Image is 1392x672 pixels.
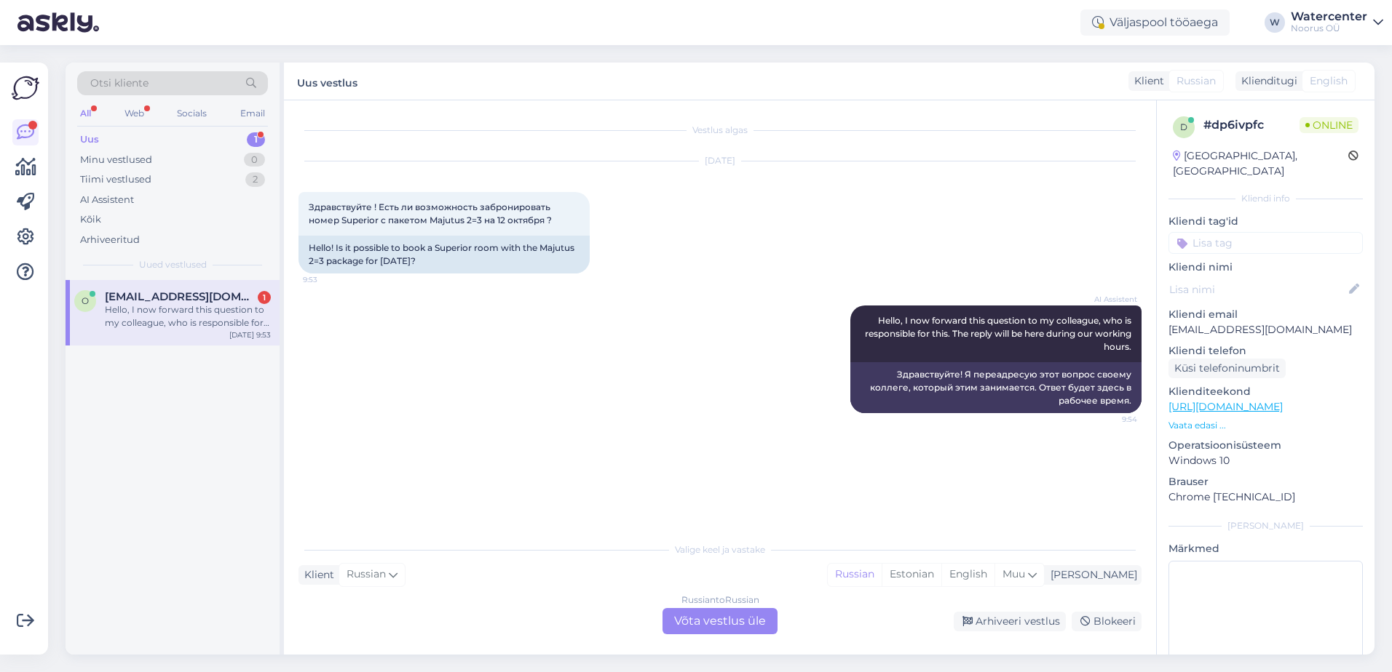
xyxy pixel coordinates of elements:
div: AI Assistent [80,193,134,207]
div: Hello! Is it possible to book a Superior room with the Majutus 2=3 package for [DATE]? [298,236,590,273]
p: Vaata edasi ... [1168,419,1363,432]
p: Chrome [TECHNICAL_ID] [1168,489,1363,505]
div: Web [122,104,147,123]
div: 1 [258,291,271,304]
div: English [941,564,994,585]
div: Valige keel ja vastake [298,543,1142,556]
span: Otsi kliente [90,76,149,91]
span: 9:54 [1083,414,1137,425]
div: Socials [174,104,210,123]
span: Uued vestlused [139,258,207,271]
label: Uus vestlus [297,71,357,91]
div: Здравствуйте! Я переадресую этот вопрос своему коллеге, который этим занимается. Ответ будет здес... [850,362,1142,413]
div: Email [237,104,268,123]
div: Minu vestlused [80,153,152,167]
div: Vestlus algas [298,124,1142,137]
div: Väljaspool tööaega [1080,9,1230,36]
div: [DATE] [298,154,1142,167]
div: [DATE] 9:53 [229,329,271,340]
div: # dp6ivpfc [1203,116,1300,134]
span: Hello, I now forward this question to my colleague, who is responsible for this. The reply will b... [865,315,1134,352]
div: Klient [298,567,334,583]
div: [PERSON_NAME] [1168,519,1363,532]
div: 2 [245,172,265,187]
span: Russian [1177,73,1216,89]
div: W [1265,12,1285,33]
div: Russian to Russian [681,593,759,607]
div: Hello, I now forward this question to my colleague, who is responsible for this. The reply will b... [105,303,271,329]
div: All [77,104,94,123]
span: English [1310,73,1348,89]
p: Klienditeekond [1168,384,1363,399]
p: Brauser [1168,474,1363,489]
div: Klienditugi [1235,73,1297,89]
span: d [1180,121,1187,132]
p: Windows 10 [1168,453,1363,468]
div: [PERSON_NAME] [1045,567,1137,583]
span: o [82,295,89,306]
div: Noorus OÜ [1291,23,1367,34]
div: Estonian [882,564,941,585]
div: Blokeeri [1072,612,1142,631]
img: Askly Logo [12,74,39,102]
span: Здравствуйте ! Есть ли возможность забронировать номер Superior c пакетом Majutus 2=3 на 12 октяб... [309,201,553,225]
span: AI Assistent [1083,294,1137,305]
div: Kõik [80,212,101,227]
p: Operatsioonisüsteem [1168,438,1363,453]
p: Märkmed [1168,541,1363,556]
div: [GEOGRAPHIC_DATA], [GEOGRAPHIC_DATA] [1173,148,1348,179]
span: okseleng@gmail.com [105,290,256,303]
div: Võta vestlus üle [663,608,778,634]
div: Uus [80,132,99,147]
span: 9:53 [303,274,357,285]
div: Tiimi vestlused [80,172,151,187]
input: Lisa tag [1168,232,1363,254]
p: Kliendi telefon [1168,343,1363,359]
div: Kliendi info [1168,192,1363,205]
span: Online [1300,117,1359,133]
div: Arhiveeritud [80,233,140,247]
input: Lisa nimi [1169,281,1346,297]
span: Muu [1003,567,1025,580]
div: Klient [1128,73,1164,89]
p: Kliendi email [1168,307,1363,322]
a: WatercenterNoorus OÜ [1291,11,1383,34]
div: 1 [247,132,265,147]
p: [EMAIL_ADDRESS][DOMAIN_NAME] [1168,322,1363,337]
div: Küsi telefoninumbrit [1168,359,1286,378]
p: Kliendi tag'id [1168,214,1363,229]
div: Watercenter [1291,11,1367,23]
p: Kliendi nimi [1168,260,1363,275]
div: Arhiveeri vestlus [954,612,1066,631]
div: Russian [828,564,882,585]
div: 0 [244,153,265,167]
a: [URL][DOMAIN_NAME] [1168,400,1283,413]
span: Russian [347,567,386,583]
